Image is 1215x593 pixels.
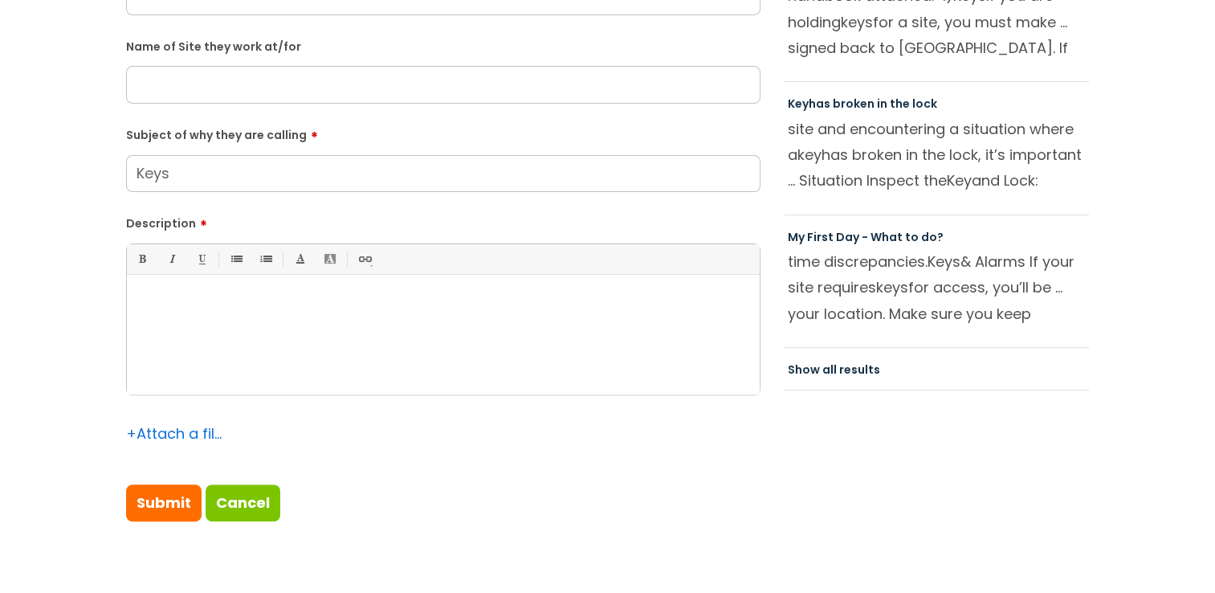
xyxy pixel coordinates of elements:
label: Name of Site they work at/for [126,37,760,54]
a: Underline(Ctrl-U) [191,249,211,269]
a: My First Day - What to do? [788,229,944,245]
p: site and encountering a situation where a has broken in the lock, it’s important ... Situation In... [788,117,1087,194]
span: Key [947,170,972,190]
label: Description [126,211,760,231]
span: Keys [928,252,960,272]
input: Submit [126,485,202,521]
span: + [126,423,137,444]
div: Attach a file [126,421,222,447]
a: Bold (Ctrl-B) [132,249,152,269]
a: Cancel [206,485,280,521]
a: • Unordered List (Ctrl-Shift-7) [226,249,246,269]
span: keys [841,12,873,32]
span: key [797,145,822,165]
a: Italic (Ctrl-I) [161,249,181,269]
a: Back Color [320,249,340,269]
a: Link [354,249,374,269]
a: Font Color [290,249,310,269]
span: keys [876,277,908,297]
a: Show all results [788,362,880,378]
span: Key [788,96,809,112]
a: Keyhas broken in the lock [788,96,937,112]
label: Subject of why they are calling [126,123,760,142]
a: 1. Ordered List (Ctrl-Shift-8) [255,249,275,269]
p: time discrepancies. & Alarms If your site requires for access, you’ll be ... your location. Make ... [788,249,1087,326]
